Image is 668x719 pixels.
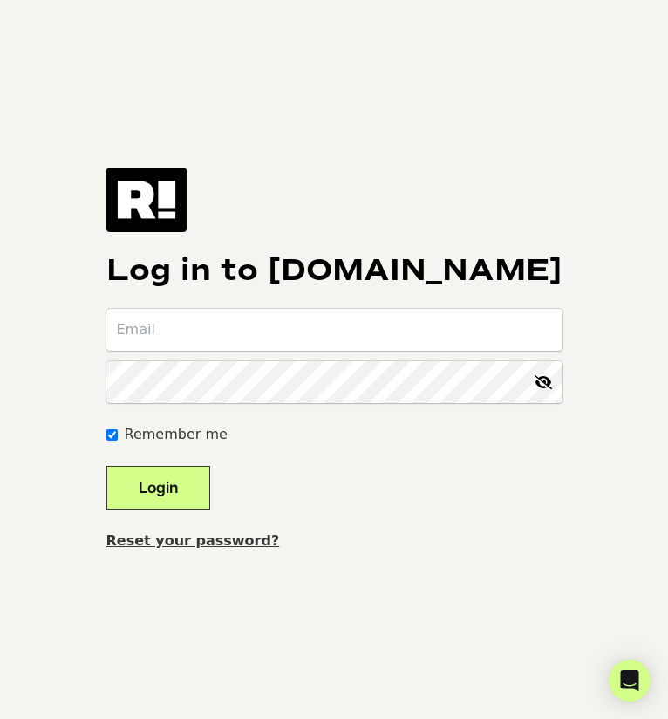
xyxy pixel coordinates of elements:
a: Reset your password? [106,532,280,549]
button: Login [106,466,210,510]
div: Open Intercom Messenger [609,660,651,702]
h1: Log in to [DOMAIN_NAME] [106,253,562,288]
label: Remember me [125,424,228,445]
input: Email [106,309,562,351]
img: Retention.com [106,168,187,232]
